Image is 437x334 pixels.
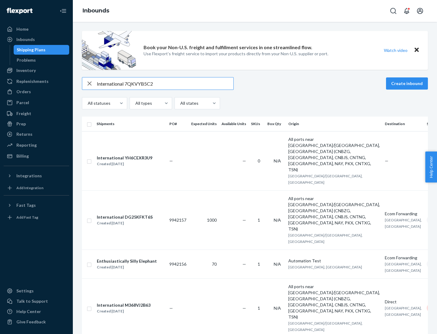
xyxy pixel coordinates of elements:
[4,129,69,139] a: Returns
[97,302,151,308] div: International M368VJ2B63
[16,308,41,315] div: Help Center
[169,305,173,311] span: —
[258,217,260,223] span: 1
[97,161,152,167] div: Created [DATE]
[242,305,246,311] span: —
[189,117,219,131] th: Expected Units
[97,155,152,161] div: International YH6CEXR3U9
[167,250,189,278] td: 9942156
[385,306,422,317] span: [GEOGRAPHIC_DATA], [GEOGRAPHIC_DATA]
[14,45,69,55] a: Shipping Plans
[4,24,69,34] a: Home
[4,317,69,327] button: Give Feedback
[4,109,69,118] a: Freight
[16,288,34,294] div: Settings
[288,284,380,320] div: All ports near [GEOGRAPHIC_DATA]/[GEOGRAPHIC_DATA], [GEOGRAPHIC_DATA] (CNBZG, [GEOGRAPHIC_DATA], ...
[78,2,114,20] ol: breadcrumbs
[288,233,363,244] span: [GEOGRAPHIC_DATA]/[GEOGRAPHIC_DATA], [GEOGRAPHIC_DATA]
[167,117,189,131] th: PO#
[17,57,36,63] div: Problems
[413,46,421,55] button: Close
[207,217,217,223] span: 1000
[425,152,437,182] button: Help Center
[87,100,88,106] input: All statuses
[385,218,422,229] span: [GEOGRAPHIC_DATA], [GEOGRAPHIC_DATA]
[387,5,399,17] button: Open Search Box
[4,140,69,150] a: Reporting
[288,136,380,173] div: All ports near [GEOGRAPHIC_DATA]/[GEOGRAPHIC_DATA], [GEOGRAPHIC_DATA] (CNBZG, [GEOGRAPHIC_DATA], ...
[380,46,412,55] button: Watch video
[97,214,153,220] div: International DG25KFKT6S
[385,299,422,305] div: Direct
[169,158,173,163] span: —
[249,117,265,131] th: SKUs
[16,202,36,208] div: Fast Tags
[386,77,428,90] button: Create inbound
[4,296,69,306] a: Talk to Support
[16,89,31,95] div: Orders
[167,190,189,250] td: 9942157
[4,183,69,193] a: Add Integration
[401,5,413,17] button: Open notifications
[274,158,281,163] span: N/A
[94,117,167,131] th: Shipments
[83,7,109,14] a: Inbounds
[144,44,312,51] p: Book your Non-U.S. freight and fulfillment services in one streamlined flow.
[16,100,29,106] div: Parcel
[16,185,43,190] div: Add Integration
[385,211,422,217] div: Ecom Forwarding
[414,5,426,17] button: Open account menu
[219,117,249,131] th: Available Units
[16,173,42,179] div: Integrations
[16,153,29,159] div: Billing
[4,35,69,44] a: Inbounds
[16,78,49,84] div: Replenishments
[16,131,32,137] div: Returns
[4,77,69,86] a: Replenishments
[57,5,69,17] button: Close Navigation
[288,196,380,232] div: All ports near [GEOGRAPHIC_DATA]/[GEOGRAPHIC_DATA], [GEOGRAPHIC_DATA] (CNBZG, [GEOGRAPHIC_DATA], ...
[16,67,36,73] div: Inventory
[16,142,37,148] div: Reporting
[258,261,260,267] span: 1
[97,258,157,264] div: Enthusiastically Silly Elephant
[16,121,26,127] div: Prep
[4,307,69,316] a: Help Center
[14,55,69,65] a: Problems
[16,26,29,32] div: Home
[97,264,157,270] div: Created [DATE]
[4,200,69,210] button: Fast Tags
[274,261,281,267] span: N/A
[274,217,281,223] span: N/A
[385,262,422,273] span: [GEOGRAPHIC_DATA], [GEOGRAPHIC_DATA]
[258,158,260,163] span: 0
[16,36,35,43] div: Inbounds
[242,217,246,223] span: —
[286,117,382,131] th: Origin
[265,117,286,131] th: Box Qty
[288,174,363,185] span: [GEOGRAPHIC_DATA]/[GEOGRAPHIC_DATA], [GEOGRAPHIC_DATA]
[385,158,388,163] span: —
[4,171,69,181] button: Integrations
[382,117,424,131] th: Destination
[16,215,38,220] div: Add Fast Tag
[4,119,69,129] a: Prep
[16,319,46,325] div: Give Feedback
[144,51,328,57] p: Use Flexport’s freight service to import your products directly from your Non-U.S. supplier or port.
[258,305,260,311] span: 1
[97,308,151,314] div: Created [DATE]
[97,77,233,90] input: Search inbounds by name, destination, msku...
[274,305,281,311] span: N/A
[7,8,32,14] img: Flexport logo
[4,151,69,161] a: Billing
[288,265,362,269] span: [GEOGRAPHIC_DATA], [GEOGRAPHIC_DATA]
[4,98,69,107] a: Parcel
[212,261,217,267] span: 70
[97,220,153,226] div: Created [DATE]
[385,255,422,261] div: Ecom Forwarding
[16,111,31,117] div: Freight
[4,87,69,97] a: Orders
